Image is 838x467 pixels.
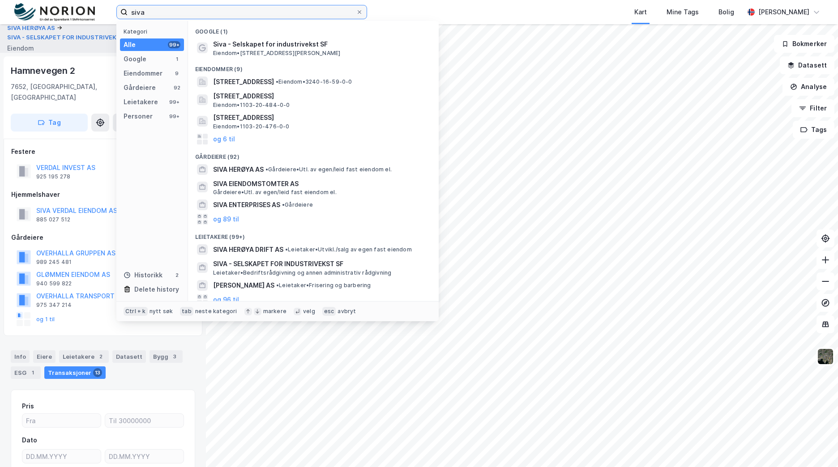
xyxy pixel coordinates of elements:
div: 99+ [168,98,180,106]
div: Leietakere [124,97,158,107]
div: velg [303,308,315,315]
div: 989 245 481 [36,259,72,266]
div: 940 599 822 [36,280,72,287]
span: Gårdeiere • Utl. av egen/leid fast eiendom el. [213,189,337,196]
div: Gårdeiere [11,232,195,243]
div: Alle [124,39,136,50]
button: Tags [793,121,834,139]
div: Eiendommer [124,68,162,79]
div: Leietakere (99+) [188,226,439,242]
div: Pris [22,401,34,412]
button: Datasett [780,56,834,74]
div: Bolig [718,7,734,17]
div: Dato [22,435,37,446]
div: 7652, [GEOGRAPHIC_DATA], [GEOGRAPHIC_DATA] [11,81,152,103]
div: 1 [28,368,37,377]
button: og 89 til [213,214,239,225]
input: Søk på adresse, matrikkel, gårdeiere, leietakere eller personer [128,5,356,19]
div: Delete history [134,284,179,295]
div: Eiendommer (9) [188,59,439,75]
div: Hjemmelshaver [11,189,195,200]
iframe: Chat Widget [793,424,838,467]
button: og 96 til [213,294,239,305]
span: • [276,78,278,85]
div: 99+ [168,113,180,120]
img: 9k= [817,348,834,365]
span: SIVA HERØYA AS [213,164,264,175]
span: SIVA HERØYA DRIFT AS [213,244,283,255]
span: SIVA ENTERPRISES AS [213,200,280,210]
div: Ctrl + k [124,307,148,316]
input: Fra [22,414,101,427]
div: avbryt [338,308,356,315]
span: • [265,166,268,173]
span: SIVA - SELSKAPET FOR INDUSTRIVEKST SF [213,259,428,269]
span: Gårdeiere • Utl. av egen/leid fast eiendom el. [265,166,392,173]
span: Gårdeiere [282,201,313,208]
div: markere [263,308,286,315]
div: Google (1) [188,21,439,37]
div: nytt søk [150,308,173,315]
div: esc [322,307,336,316]
span: • [282,201,285,208]
button: SIVA HERØYA AS [7,24,57,33]
div: Gårdeiere (92) [188,146,439,162]
span: [STREET_ADDRESS] [213,112,428,123]
div: ESG [11,366,41,379]
div: 99+ [168,41,180,48]
span: Eiendom • [STREET_ADDRESS][PERSON_NAME] [213,50,340,57]
input: DD.MM.YYYY [22,450,101,463]
span: [STREET_ADDRESS] [213,76,274,87]
div: Kontrollprogram for chat [793,424,838,467]
div: Eiendom [7,43,34,54]
div: 1 [173,55,180,63]
span: • [285,246,288,253]
div: Festere [11,146,195,157]
div: Eiere [33,350,56,363]
div: 2 [96,352,105,361]
span: Siva - Selskapet for industrivekst SF [213,39,428,50]
div: neste kategori [195,308,237,315]
div: Gårdeiere [124,82,156,93]
div: tab [180,307,193,316]
div: Kategori [124,28,184,35]
div: 925 195 278 [36,173,70,180]
button: Tag [11,114,88,132]
span: Eiendom • 3240-16-59-0-0 [276,78,352,85]
div: Kart [634,7,647,17]
span: Leietaker • Bedriftsrådgivning og annen administrativ rådgivning [213,269,391,276]
span: Eiendom • 1103-20-484-0-0 [213,102,290,109]
span: Leietaker • Frisering og barbering [276,282,371,289]
span: [STREET_ADDRESS] [213,91,428,102]
button: SIVA - SELSKAPET FOR INDUSTRIVEKST S... [7,33,137,42]
div: 885 027 512 [36,216,70,223]
span: [PERSON_NAME] AS [213,280,274,291]
button: Filter [791,99,834,117]
input: Til 30000000 [105,414,184,427]
img: norion-logo.80e7a08dc31c2e691866.png [14,3,95,21]
div: 92 [173,84,180,91]
div: Datasett [112,350,146,363]
button: og 6 til [213,134,235,144]
span: SIVA EIENDOMSTOMTER AS [213,178,428,189]
div: [PERSON_NAME] [758,7,809,17]
div: 2 [173,272,180,279]
div: 13 [93,368,102,377]
button: Analyse [782,78,834,96]
div: Historikk [124,270,162,280]
div: 9 [173,70,180,77]
span: Leietaker • Utvikl./salg av egen fast eiendom [285,246,412,253]
div: Hamnevegen 2 [11,64,77,78]
span: • [276,282,279,289]
button: Bokmerker [774,35,834,53]
div: Bygg [150,350,183,363]
input: DD.MM.YYYY [105,450,184,463]
div: Mine Tags [667,7,699,17]
span: Eiendom • 1103-20-476-0-0 [213,123,290,130]
div: Personer [124,111,153,122]
div: 3 [170,352,179,361]
div: 975 347 214 [36,301,72,309]
div: Info [11,350,30,363]
div: Transaksjoner [44,366,106,379]
div: Google [124,54,146,64]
